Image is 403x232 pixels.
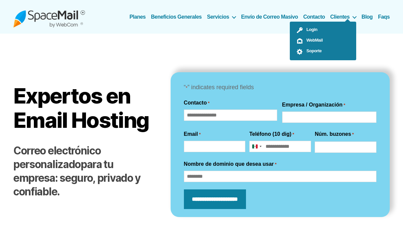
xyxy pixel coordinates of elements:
button: Selected country [250,141,264,152]
a: Login [290,25,356,36]
a: WebMail [290,36,356,46]
a: Faqs [378,14,390,20]
a: Contacto [303,14,325,20]
a: Servicios [207,14,236,20]
a: Soporte [290,46,356,57]
legend: Contacto [184,99,210,107]
h2: para tu empresa: seguro, privado y confiable. [13,144,157,199]
a: Envío de Correo Masivo [241,14,298,20]
label: Teléfono (10 dig) [249,130,294,138]
a: Blog [362,14,373,20]
img: Spacemail [13,6,85,28]
span: Soporte [303,48,322,53]
span: WebMail [303,38,323,43]
label: Nombre de dominio que desea usar [184,160,277,168]
label: Empresa / Organización [282,101,346,109]
p: “ ” indicates required fields [184,82,376,93]
h1: Expertos en Email Hosting [13,84,157,132]
strong: Correo electrónico personalizado [13,144,101,171]
nav: Horizontal [129,14,390,20]
a: Beneficios Generales [151,14,202,20]
a: Planes [129,14,146,20]
label: Email [184,130,201,138]
span: Login [303,27,317,32]
label: Núm. buzones [315,130,354,138]
a: Clientes [330,14,356,20]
